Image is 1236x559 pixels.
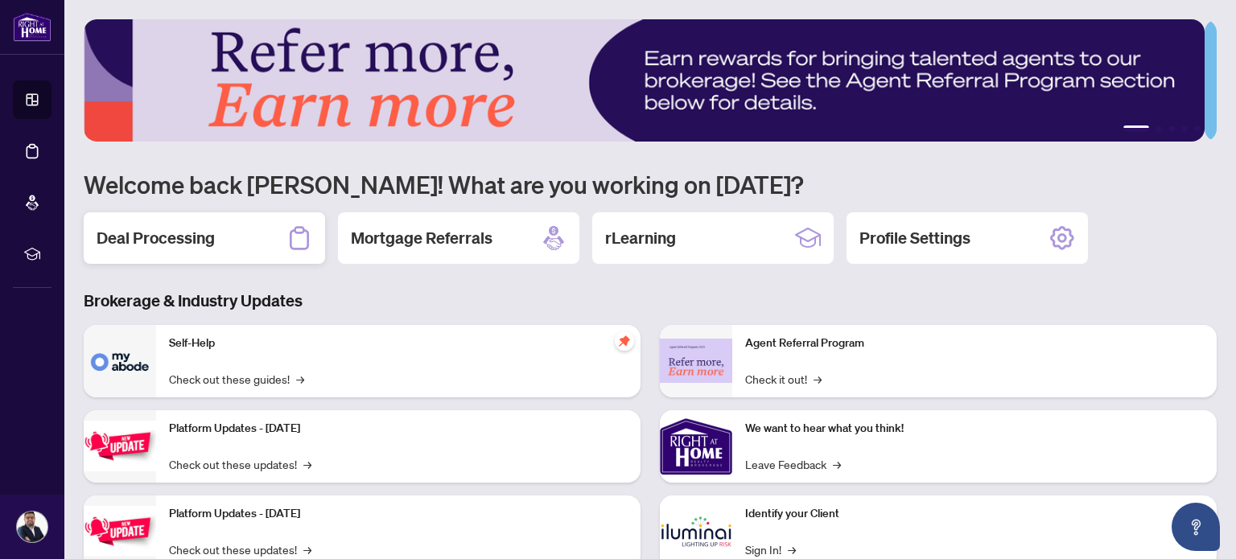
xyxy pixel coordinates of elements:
button: 3 [1168,125,1175,132]
span: → [788,541,796,558]
img: We want to hear what you think! [660,410,732,483]
img: logo [13,12,51,42]
button: 5 [1194,125,1201,132]
span: → [833,455,841,473]
p: Platform Updates - [DATE] [169,420,628,438]
span: pushpin [615,331,634,351]
a: Check out these updates!→ [169,455,311,473]
img: Self-Help [84,325,156,397]
p: Platform Updates - [DATE] [169,505,628,523]
p: We want to hear what you think! [745,420,1204,438]
h2: rLearning [605,227,676,249]
img: Platform Updates - July 8, 2025 [84,506,156,557]
span: → [296,370,304,388]
span: → [814,370,822,388]
a: Leave Feedback→ [745,455,841,473]
p: Self-Help [169,335,628,352]
img: Agent Referral Program [660,339,732,383]
button: Open asap [1172,503,1220,551]
img: Slide 0 [84,19,1205,142]
h2: Profile Settings [859,227,970,249]
p: Agent Referral Program [745,335,1204,352]
h2: Mortgage Referrals [351,227,492,249]
span: → [303,455,311,473]
img: Profile Icon [17,512,47,542]
a: Check out these guides!→ [169,370,304,388]
button: 1 [1123,125,1149,132]
h2: Deal Processing [97,227,215,249]
h1: Welcome back [PERSON_NAME]! What are you working on [DATE]? [84,169,1217,199]
h3: Brokerage & Industry Updates [84,290,1217,312]
p: Identify your Client [745,505,1204,523]
a: Sign In!→ [745,541,796,558]
a: Check it out!→ [745,370,822,388]
span: → [303,541,311,558]
button: 4 [1181,125,1188,132]
img: Platform Updates - July 21, 2025 [84,421,156,471]
button: 2 [1156,125,1162,132]
a: Check out these updates!→ [169,541,311,558]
